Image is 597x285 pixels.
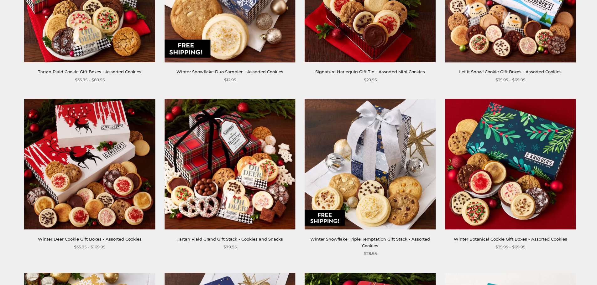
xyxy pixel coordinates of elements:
[364,250,377,257] span: $28.95
[177,237,283,242] a: Tartan Plaid Grand Gift Stack - Cookies and Snacks
[315,69,425,74] a: Signature Harlequin Gift Tin - Assorted Mini Cookies
[224,77,236,83] span: $12.95
[5,261,65,280] iframe: Sign Up via Text for Offers
[38,69,141,74] a: Tartan Plaid Cookie Gift Boxes - Assorted Cookies
[75,77,105,83] span: $35.95 - $69.95
[364,77,377,83] span: $29.95
[165,99,295,229] img: Tartan Plaid Grand Gift Stack - Cookies and Snacks
[223,244,237,250] span: $79.95
[74,244,105,250] span: $35.95 - $169.95
[454,237,567,242] a: Winter Botanical Cookie Gift Boxes - Assorted Cookies
[459,69,562,74] a: Let it Snow! Cookie Gift Boxes - Assorted Cookies
[310,237,430,248] a: Winter Snowflake Triple Temptation Gift Stack - Assorted Cookies
[24,99,155,229] img: Winter Deer Cookie Gift Boxes - Assorted Cookies
[38,237,142,242] a: Winter Deer Cookie Gift Boxes - Assorted Cookies
[445,99,576,229] img: Winter Botanical Cookie Gift Boxes - Assorted Cookies
[305,99,436,229] img: Winter Snowflake Triple Temptation Gift Stack - Assorted Cookies
[495,244,525,250] span: $35.95 - $69.95
[176,69,283,74] a: Winter Snowflake Duo Sampler – Assorted Cookies
[495,77,525,83] span: $35.95 - $69.95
